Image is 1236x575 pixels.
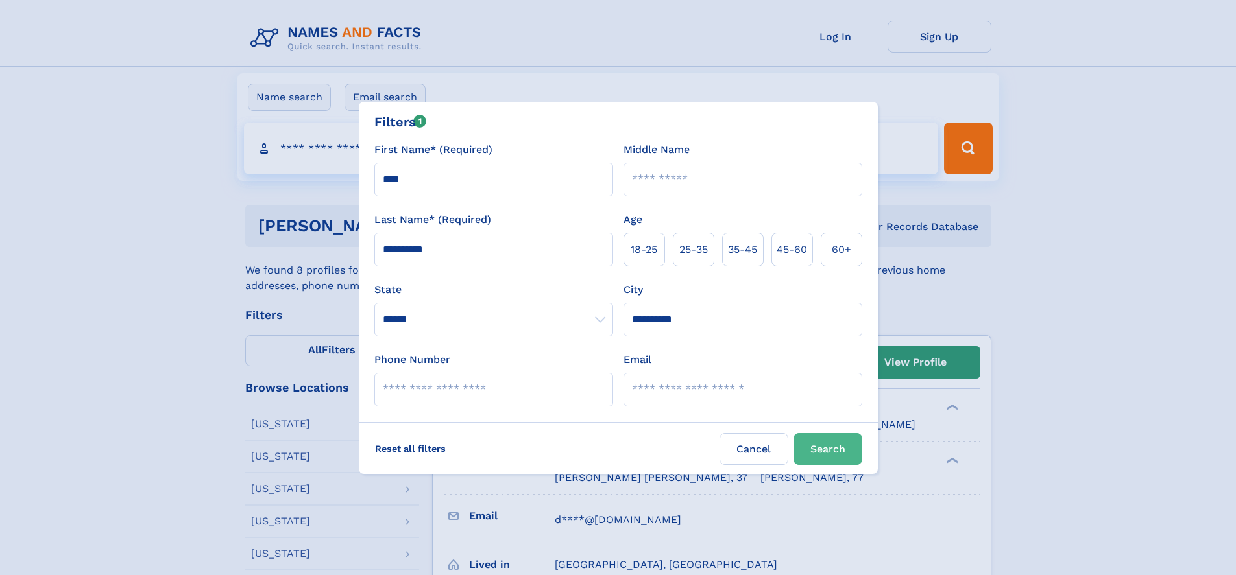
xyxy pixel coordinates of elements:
[728,242,757,257] span: 35‑45
[374,142,492,158] label: First Name* (Required)
[367,433,454,464] label: Reset all filters
[720,433,788,465] label: Cancel
[777,242,807,257] span: 45‑60
[374,282,613,298] label: State
[679,242,708,257] span: 25‑35
[624,212,642,228] label: Age
[374,352,450,368] label: Phone Number
[374,112,427,132] div: Filters
[631,242,657,257] span: 18‑25
[832,242,851,257] span: 60+
[624,142,690,158] label: Middle Name
[624,352,651,368] label: Email
[794,433,862,465] button: Search
[374,212,491,228] label: Last Name* (Required)
[624,282,643,298] label: City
